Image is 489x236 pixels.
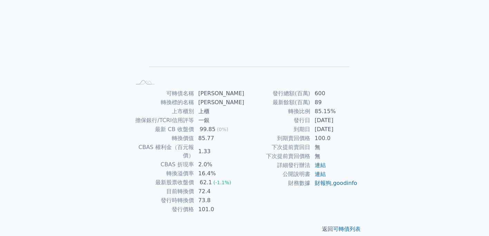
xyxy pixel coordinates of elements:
[245,143,311,152] td: 下次提前賣回日
[194,169,245,178] td: 16.4%
[131,134,194,143] td: 轉換價值
[245,134,311,143] td: 到期賣回價格
[315,162,326,168] a: 連結
[131,178,194,187] td: 最新股票收盤價
[333,226,361,232] a: 可轉債列表
[315,180,331,186] a: 財報狗
[194,116,245,125] td: 一銀
[131,98,194,107] td: 轉換標的名稱
[198,178,214,187] div: 62.1
[194,98,245,107] td: [PERSON_NAME]
[131,196,194,205] td: 發行時轉換價
[311,107,358,116] td: 85.15%
[194,89,245,98] td: [PERSON_NAME]
[213,180,231,185] span: (-1.1%)
[311,152,358,161] td: 無
[217,127,228,132] span: (0%)
[245,179,311,188] td: 財務數據
[194,205,245,214] td: 101.0
[131,205,194,214] td: 發行價格
[198,125,217,134] div: 99.85
[194,160,245,169] td: 2.0%
[131,116,194,125] td: 擔保銀行/TCRI信用評等
[194,107,245,116] td: 上櫃
[245,89,311,98] td: 發行總額(百萬)
[131,125,194,134] td: 最新 CB 收盤價
[245,161,311,170] td: 詳細發行辦法
[131,187,194,196] td: 目前轉換價
[131,143,194,160] td: CBAS 權利金（百元報價）
[131,89,194,98] td: 可轉債名稱
[245,152,311,161] td: 下次提前賣回價格
[311,125,358,134] td: [DATE]
[123,225,366,233] p: 返回
[194,134,245,143] td: 85.77
[311,89,358,98] td: 600
[194,196,245,205] td: 73.8
[131,169,194,178] td: 轉換溢價率
[311,98,358,107] td: 89
[333,180,357,186] a: goodinfo
[194,143,245,160] td: 1.33
[315,171,326,177] a: 連結
[245,116,311,125] td: 發行日
[311,134,358,143] td: 100.0
[311,143,358,152] td: 無
[131,107,194,116] td: 上市櫃別
[245,170,311,179] td: 公開說明書
[131,160,194,169] td: CBAS 折現率
[194,187,245,196] td: 72.4
[245,107,311,116] td: 轉換比例
[245,125,311,134] td: 到期日
[311,179,358,188] td: ,
[245,98,311,107] td: 最新餘額(百萬)
[311,116,358,125] td: [DATE]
